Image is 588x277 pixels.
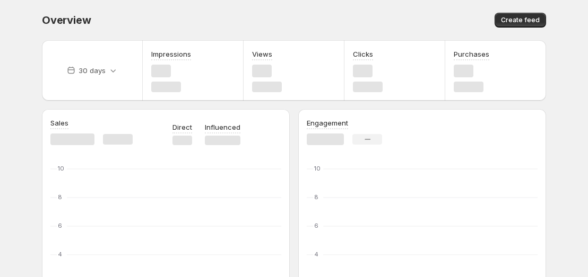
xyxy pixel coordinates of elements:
text: 4 [314,251,318,258]
h3: Engagement [307,118,348,128]
text: 8 [314,193,318,201]
text: 8 [58,193,62,201]
span: Create feed [501,16,540,24]
p: 30 days [79,65,106,76]
h3: Views [252,49,272,59]
text: 6 [58,222,62,229]
h3: Clicks [353,49,373,59]
text: 6 [314,222,318,229]
text: 4 [58,251,62,258]
p: Direct [172,122,192,132]
span: Overview [42,14,91,26]
text: 10 [314,165,321,172]
h3: Purchases [454,49,489,59]
button: Create feed [495,13,546,28]
p: Influenced [205,122,240,132]
h3: Sales [50,118,68,128]
text: 10 [58,165,64,172]
h3: Impressions [151,49,191,59]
